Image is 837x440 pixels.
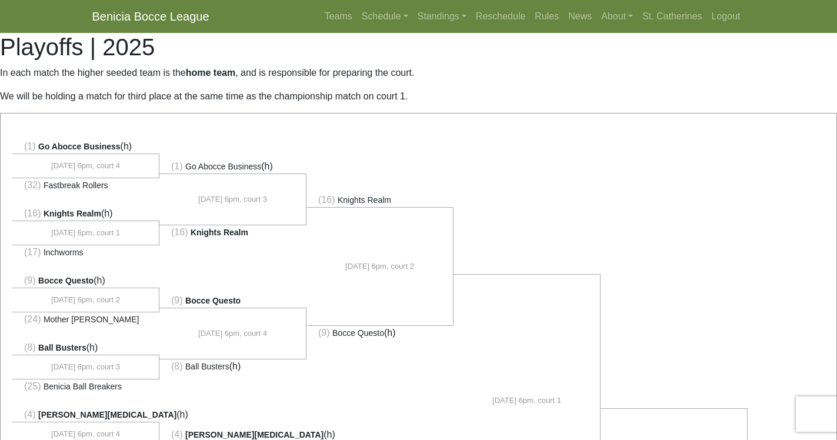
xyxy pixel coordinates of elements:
span: (17) [24,247,41,257]
li: (h) [159,359,306,374]
li: (h) [12,408,159,422]
span: Go Abocce Business [38,142,121,151]
span: Bocce Questo [38,276,94,285]
a: St. Catherines [638,5,706,28]
span: Bocce Questo [185,296,241,305]
span: Bocce Questo [332,328,384,338]
li: (h) [12,139,159,154]
span: Mother [PERSON_NAME] [44,315,139,324]
span: [PERSON_NAME][MEDICAL_DATA] [185,430,324,439]
li: (h) [12,274,159,288]
a: News [563,5,596,28]
span: [DATE] 6pm, court 3 [198,194,267,205]
span: [DATE] 6pm, court 3 [51,361,120,373]
a: Schedule [357,5,413,28]
span: (1) [24,141,36,151]
span: Inchworms [44,248,84,257]
span: [DATE] 6pm, court 1 [492,395,561,406]
span: [DATE] 6pm, court 4 [51,428,120,440]
span: [PERSON_NAME][MEDICAL_DATA] [38,410,176,419]
span: (16) [171,227,188,237]
span: Ball Busters [38,343,86,352]
span: Knights Realm [191,228,248,237]
span: [DATE] 6pm, court 2 [51,294,120,306]
a: Teams [320,5,357,28]
a: Logout [707,5,745,28]
span: Knights Realm [338,195,391,205]
li: (h) [12,206,159,221]
span: (25) [24,381,41,391]
span: (4) [24,409,36,419]
span: (8) [24,342,36,352]
span: [DATE] 6pm, court 4 [51,160,120,172]
span: (9) [171,295,183,305]
li: (h) [306,325,453,340]
span: (16) [318,195,335,205]
span: Knights Realm [44,209,101,218]
span: Go Abocce Business [185,162,261,171]
a: Benicia Bocce League [92,5,209,28]
span: (32) [24,180,41,190]
li: (h) [159,159,306,174]
span: [DATE] 6pm, court 4 [198,328,267,339]
span: (24) [24,314,41,324]
span: (9) [318,328,330,338]
span: (4) [171,429,183,439]
span: Ball Busters [185,362,229,371]
a: Rules [530,5,563,28]
span: (8) [171,361,183,371]
span: Benicia Ball Breakers [44,382,122,391]
li: (h) [12,341,159,355]
strong: home team [186,68,235,78]
span: (9) [24,275,36,285]
span: [DATE] 6pm, court 1 [51,227,120,239]
span: (1) [171,161,183,171]
a: Reschedule [471,5,531,28]
a: About [596,5,638,28]
a: Standings [413,5,471,28]
span: [DATE] 6pm, court 2 [345,261,414,272]
span: Fastbreak Rollers [44,181,108,190]
span: (16) [24,208,41,218]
